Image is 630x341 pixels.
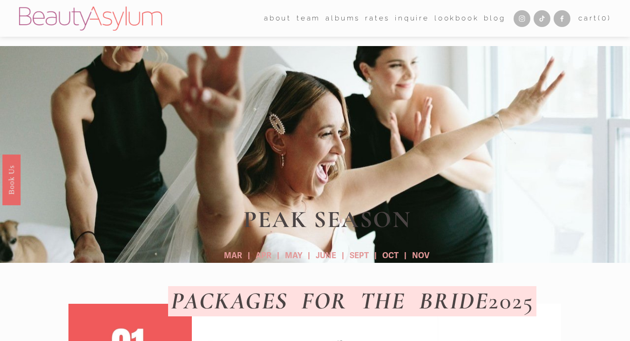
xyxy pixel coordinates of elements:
[325,11,360,26] a: albums
[244,205,411,234] strong: PEAK SEASON
[484,11,505,26] a: Blog
[434,11,479,26] a: Lookbook
[264,12,291,25] span: about
[224,251,429,261] strong: MAR | APR | MAY | JUNE | SEPT | OCT | NOV
[534,10,550,27] a: TikTok
[554,10,570,27] a: Facebook
[395,11,429,26] a: Inquire
[602,14,608,22] span: 0
[2,154,20,205] a: Book Us
[168,288,536,314] h1: 2025
[19,7,162,31] img: Beauty Asylum | Bridal Hair &amp; Makeup Charlotte &amp; Atlanta
[514,10,530,27] a: Instagram
[365,11,390,26] a: Rates
[297,12,320,25] span: team
[578,12,611,25] a: 0 items in cart
[598,14,611,22] span: ( )
[171,287,489,315] em: PACKAGES FOR THE BRIDE
[297,11,320,26] a: folder dropdown
[264,11,291,26] a: folder dropdown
